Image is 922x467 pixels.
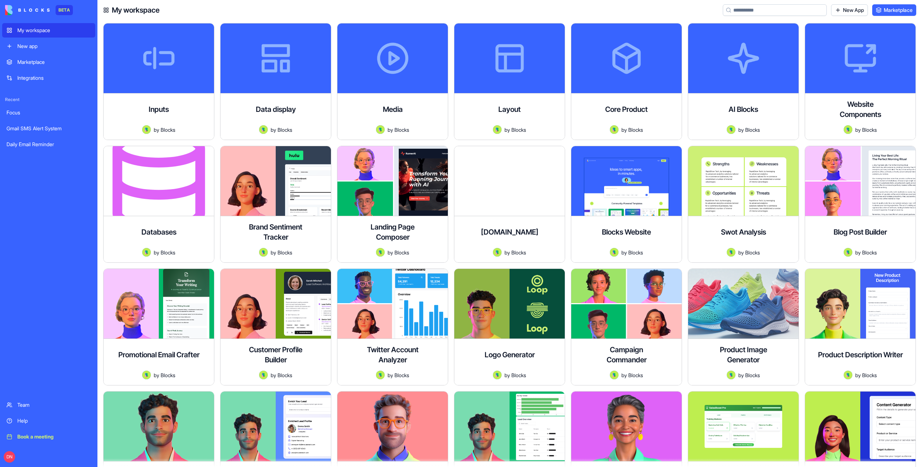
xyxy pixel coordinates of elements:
[872,4,916,16] a: Marketplace
[571,23,682,140] a: Core ProductAvatarbyBlocks
[220,269,331,385] a: Customer Profile BuilderAvatarbyBlocks
[4,451,15,463] span: DN
[727,248,735,257] img: Avatar
[571,146,682,263] a: Blocks WebsiteAvatarbyBlocks
[628,371,643,379] span: Blocks
[337,23,448,140] a: MediaAvatarbyBlocks
[805,146,916,263] a: Blog Post BuilderAvatarbyBlocks
[831,99,889,119] h4: Website Components
[805,269,916,385] a: Product Description WriterAvatarbyBlocks
[271,371,276,379] span: by
[844,125,852,134] img: Avatar
[2,429,95,444] a: Book a meeting
[161,249,175,256] span: Blocks
[844,248,852,257] img: Avatar
[688,146,799,263] a: Swot AnalysisAvatarbyBlocks
[2,398,95,412] a: Team
[454,146,565,263] a: [DOMAIN_NAME]AvatarbyBlocks
[715,345,772,365] h4: Product Image Generator
[17,27,91,34] div: My workspace
[605,104,648,114] h4: Core Product
[621,371,627,379] span: by
[2,55,95,69] a: Marketplace
[376,248,385,257] img: Avatar
[118,350,200,360] h4: Promotional Email Crafter
[834,227,887,237] h4: Blog Post Builder
[259,248,268,257] img: Avatar
[337,269,448,385] a: Twitter Account AnalyzerAvatarbyBlocks
[142,125,151,134] img: Avatar
[278,126,292,134] span: Blocks
[6,141,91,148] div: Daily Email Reminder
[729,104,758,114] h4: AI Blocks
[17,43,91,50] div: New app
[154,126,159,134] span: by
[688,269,799,385] a: Product Image GeneratorAvatarbyBlocks
[688,23,799,140] a: AI BlocksAvatarbyBlocks
[17,417,91,424] div: Help
[628,249,643,256] span: Blocks
[271,126,276,134] span: by
[2,23,95,38] a: My workspace
[5,5,73,15] a: BETA
[142,371,151,379] img: Avatar
[745,126,760,134] span: Blocks
[56,5,73,15] div: BETA
[2,39,95,53] a: New app
[454,269,565,385] a: Logo GeneratorAvatarbyBlocks
[598,345,655,365] h4: Campaign Commander
[5,5,50,15] img: logo
[388,126,393,134] span: by
[103,146,214,263] a: DatabasesAvatarbyBlocks
[2,71,95,85] a: Integrations
[220,23,331,140] a: Data displayAvatarbyBlocks
[504,126,510,134] span: by
[247,222,305,242] h4: Brand Sentiment Tracker
[154,371,159,379] span: by
[259,371,268,379] img: Avatar
[220,146,331,263] a: Brand Sentiment TrackerAvatarbyBlocks
[862,249,877,256] span: Blocks
[247,345,305,365] h4: Customer Profile Builder
[855,249,861,256] span: by
[498,104,521,114] h4: Layout
[745,371,760,379] span: Blocks
[388,371,393,379] span: by
[2,137,95,152] a: Daily Email Reminder
[278,249,292,256] span: Blocks
[142,248,151,257] img: Avatar
[621,126,627,134] span: by
[2,97,95,102] span: Recent
[103,269,214,385] a: Promotional Email CrafterAvatarbyBlocks
[855,126,861,134] span: by
[394,126,409,134] span: Blocks
[6,109,91,116] div: Focus
[504,249,510,256] span: by
[844,371,852,379] img: Avatar
[394,371,409,379] span: Blocks
[610,125,619,134] img: Avatar
[278,371,292,379] span: Blocks
[511,371,526,379] span: Blocks
[17,401,91,409] div: Team
[112,5,160,15] h4: My workspace
[2,105,95,120] a: Focus
[610,371,619,379] img: Avatar
[481,227,538,237] h4: [DOMAIN_NAME]
[485,350,535,360] h4: Logo Generator
[602,227,651,237] h4: Blocks Website
[727,371,735,379] img: Avatar
[141,227,176,237] h4: Databases
[831,4,868,16] a: New App
[17,433,91,440] div: Book a meeting
[855,371,861,379] span: by
[394,249,409,256] span: Blocks
[511,249,526,256] span: Blocks
[862,126,877,134] span: Blocks
[149,104,169,114] h4: Inputs
[364,222,421,242] h4: Landing Page Composer
[493,248,502,257] img: Avatar
[862,371,877,379] span: Blocks
[628,126,643,134] span: Blocks
[493,125,502,134] img: Avatar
